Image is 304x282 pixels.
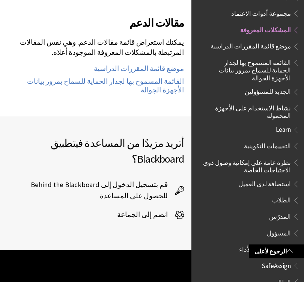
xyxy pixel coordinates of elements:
span: الطلاب [272,194,291,204]
h2: مقالات الدعم [8,6,184,31]
span: المسؤول [267,227,291,237]
span: استضافة لدى العميل [238,178,291,188]
span: موضع قائمة المقررات الدراسية [211,40,291,50]
a: موضع قائمة المقررات الدراسية [94,64,184,73]
a: الرجوع لأعلى [249,244,304,258]
span: تطبيق Blackboard [51,136,184,166]
h2: مساعدة منتجات Blackboard [120,269,296,282]
a: انضم إلى الجماعة [117,209,184,220]
a: قم بتسجيل الدخول إلى Behind the Blackboard للحصول على المساعدة [8,179,184,202]
a: القائمة المسموح بها لجدار الحماية للسماح بمرور بيانات الأجهزة الجوالة [27,77,184,95]
span: نظرة عامة على إمكانية وصول ذوي الاحتياجات الخاصة [200,156,291,174]
span: الجديد للمسؤولين [245,86,291,96]
span: المدرّس [269,210,291,220]
span: نشاط الاستخدام على الأجهزة المحمولة [204,102,291,119]
span: القائمة المسموح بها لجدار الحماية للسماح بمرور بيانات الأجهزة الجوالة [208,56,291,81]
p: يمكنك استعراض قائمة مقالات الدعم. وهي نفس المقالات المرتبطة بالمشكلات المعروفة الموجودة أعلاه. [8,38,184,57]
span: قم بتسجيل الدخول إلى Behind the Blackboard للحصول على المساعدة [8,179,175,202]
span: مجموعة أدوات الاعتماد [231,7,291,17]
span: لوحة معلومات الأداء [239,243,291,253]
span: SafeAssign [262,259,291,270]
span: انضم إلى الجماعة [117,209,175,220]
span: Learn [276,124,291,134]
h2: أتريد مزيدًا من المساعدة في ؟ [8,135,184,167]
nav: Book outline for Blackboard Learn Help [196,124,299,256]
span: التقييمات التكوينية [244,140,291,150]
span: المشكلات المعروفة [240,24,291,34]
